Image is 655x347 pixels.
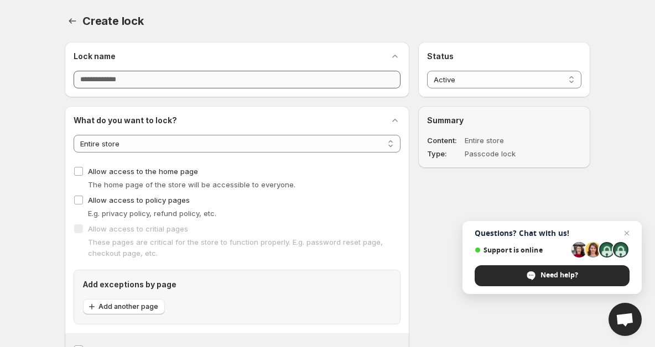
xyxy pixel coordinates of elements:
button: Add another page [83,299,165,314]
span: Questions? Chat with us! [475,229,630,238]
dt: Type: [427,148,462,159]
dd: Passcode lock [465,148,550,159]
span: These pages are critical for the store to function properly. E.g. password reset page, checkout p... [88,238,383,257]
span: Support is online [475,246,568,254]
h2: Add exceptions by page [83,279,391,290]
h2: What do you want to lock? [74,115,177,126]
span: Allow access to policy pages [88,196,190,204]
h2: Summary [427,115,581,126]
span: Allow access to the home page [88,167,198,176]
span: Allow access to critial pages [88,224,188,233]
span: Need help? [475,265,630,286]
dd: Entire store [465,135,550,146]
span: Add another page [98,302,158,311]
span: E.g. privacy policy, refund policy, etc. [88,209,216,218]
h2: Status [427,51,581,62]
span: Create lock [82,14,144,28]
span: The home page of the store will be accessible to everyone. [88,180,295,189]
h2: Lock name [74,51,116,62]
dt: Content: [427,135,462,146]
span: Need help? [540,270,578,280]
a: Open chat [609,303,642,336]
